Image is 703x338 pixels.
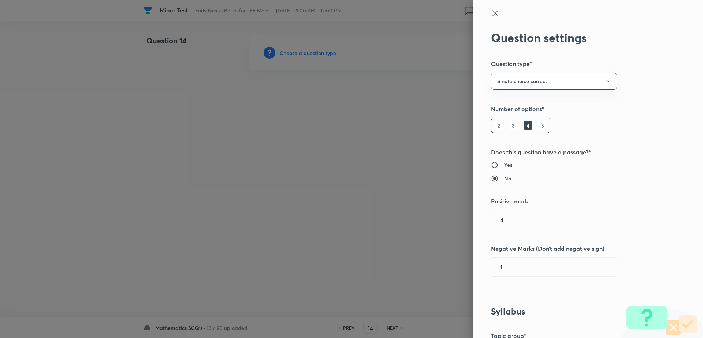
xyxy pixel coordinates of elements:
h5: Number of options* [491,104,661,113]
button: Single choice correct [491,73,617,90]
input: Positive marks [491,210,617,229]
input: Negative marks [491,258,617,276]
h6: 5 [538,121,547,130]
h6: Yes [504,161,512,169]
h6: No [504,174,511,182]
h5: Positive mark [491,197,661,206]
h6: 3 [509,121,518,130]
h5: Question type* [491,59,661,68]
h5: Negative Marks (Don’t add negative sign) [491,244,661,253]
h6: 4 [524,121,532,130]
h5: Does this question have a passage?* [491,148,661,157]
h2: Question settings [491,31,661,45]
h3: Syllabus [491,306,661,317]
h6: 2 [494,121,503,130]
